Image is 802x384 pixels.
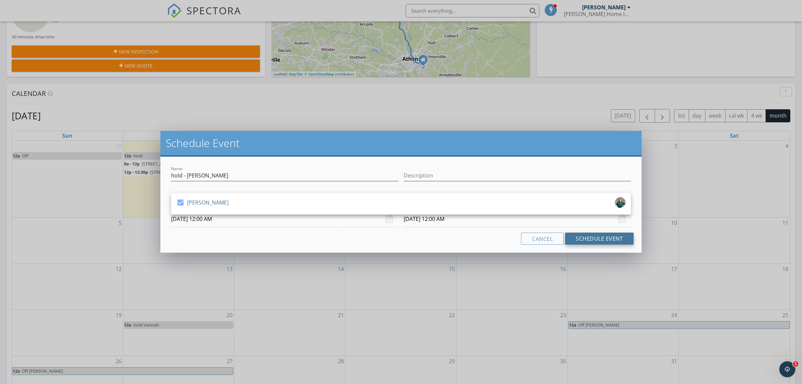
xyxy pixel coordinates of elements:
input: Select date [404,211,631,227]
button: Cancel [521,233,564,245]
iframe: Intercom live chat [779,361,795,377]
div: [PERSON_NAME] [187,197,229,208]
h2: Schedule Event [166,136,636,150]
input: Select date [171,211,398,227]
button: Schedule Event [565,233,634,245]
span: 1 [793,361,798,367]
img: me.jpg [615,197,626,208]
